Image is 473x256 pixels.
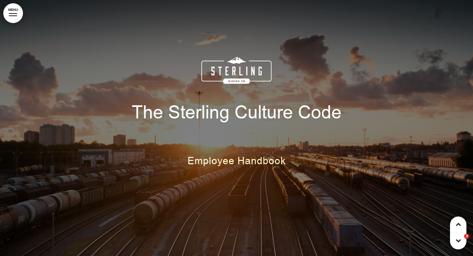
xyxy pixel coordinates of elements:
[3,3,23,23] a: MENU
[201,57,272,84] img: 1585333696832.png
[451,234,466,249] iframe: Intercom live chat
[132,100,342,125] span: The Sterling Culture Code
[464,234,469,239] span: 3
[188,154,286,167] span: Employee Handbook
